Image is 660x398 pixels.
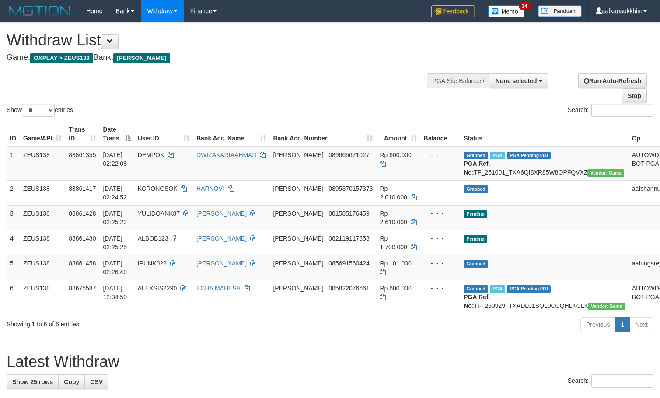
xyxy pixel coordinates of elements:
[7,205,20,230] td: 3
[490,73,548,88] button: None selected
[464,152,488,159] span: Grabbed
[7,31,431,49] h1: Withdraw List
[490,152,505,159] span: Marked by aafkaynarin
[273,260,323,267] span: [PERSON_NAME]
[7,230,20,255] td: 4
[460,280,629,314] td: TF_250929_TXADL01SQL0CCQHLKCLK
[460,147,629,181] td: TF_251001_TXA6QI8XR85W8OPFQVXZ
[193,122,269,147] th: Bank Acc. Name: activate to sort column ascending
[568,104,653,117] label: Search:
[69,260,96,267] span: 88861458
[424,234,457,243] div: - - -
[538,5,582,17] img: panduan.png
[69,285,96,292] span: 88675587
[587,169,624,177] span: Vendor URL: https://trx31.1velocity.biz
[7,316,269,328] div: Showing 1 to 6 of 6 entries
[138,260,167,267] span: IPUNK022
[269,122,376,147] th: Bank Acc. Number: activate to sort column ascending
[30,53,93,63] span: OXPLAY > ZEUS138
[376,122,420,147] th: Amount: activate to sort column ascending
[7,104,73,117] label: Show entries
[427,73,490,88] div: PGA Site Balance /
[196,235,247,242] a: [PERSON_NAME]
[7,53,431,62] h4: Game: Bank:
[69,151,96,158] span: 88861355
[424,184,457,193] div: - - -
[103,235,127,251] span: [DATE] 02:25:25
[380,260,411,267] span: Rp 101.000
[488,5,525,17] img: Button%20Memo.svg
[464,235,487,243] span: Pending
[424,284,457,293] div: - - -
[138,151,164,158] span: DEMPOK
[7,280,20,314] td: 6
[629,317,653,332] a: Next
[134,122,193,147] th: User ID: activate to sort column ascending
[69,210,96,217] span: 88861428
[103,285,127,300] span: [DATE] 12:34:50
[138,185,178,192] span: KCRONGSOK
[138,210,180,217] span: YULIDOANK87
[69,185,96,192] span: 88861417
[20,280,65,314] td: ZEUS138
[7,353,653,370] h1: Latest Withdraw
[464,185,488,193] span: Grabbed
[431,5,475,17] img: Feedback.jpg
[196,285,240,292] a: ECHA MAHESA
[380,151,411,158] span: Rp 600.000
[103,260,127,276] span: [DATE] 02:26:49
[464,210,487,218] span: Pending
[90,378,103,385] span: CSV
[424,209,457,218] div: - - -
[138,235,168,242] span: ALBOB123
[424,150,457,159] div: - - -
[7,122,20,147] th: ID
[20,205,65,230] td: ZEUS138
[507,152,551,159] span: PGA Pending
[196,210,247,217] a: [PERSON_NAME]
[20,147,65,181] td: ZEUS138
[464,285,488,293] span: Grabbed
[7,4,73,17] img: MOTION_logo.png
[380,285,411,292] span: Rp 600.000
[196,151,257,158] a: DWIZAKARIAAHMAD
[588,303,625,310] span: Vendor URL: https://trx31.1velocity.biz
[99,122,134,147] th: Date Trans.: activate to sort column descending
[7,147,20,181] td: 1
[58,374,85,389] a: Copy
[65,122,99,147] th: Trans ID: activate to sort column ascending
[615,317,630,332] a: 1
[20,180,65,205] td: ZEUS138
[464,260,488,268] span: Grabbed
[380,210,407,226] span: Rp 2.610.000
[580,317,615,332] a: Previous
[273,151,323,158] span: [PERSON_NAME]
[328,185,373,192] span: Copy 0895370157373 to clipboard
[591,374,653,388] input: Search:
[568,374,653,388] label: Search:
[7,255,20,280] td: 5
[420,122,461,147] th: Balance
[328,285,369,292] span: Copy 085822076561 to clipboard
[328,260,369,267] span: Copy 085691560424 to clipboard
[464,293,490,309] b: PGA Ref. No:
[424,259,457,268] div: - - -
[273,235,323,242] span: [PERSON_NAME]
[12,378,53,385] span: Show 25 rows
[69,235,96,242] span: 88861430
[460,122,629,147] th: Status
[22,104,55,117] select: Showentries
[328,235,369,242] span: Copy 082119117858 to clipboard
[196,260,247,267] a: [PERSON_NAME]
[273,185,323,192] span: [PERSON_NAME]
[380,185,407,201] span: Rp 2.010.000
[7,180,20,205] td: 2
[519,2,531,10] span: 34
[578,73,647,88] a: Run Auto-Refresh
[103,210,127,226] span: [DATE] 02:25:23
[273,210,323,217] span: [PERSON_NAME]
[84,374,108,389] a: CSV
[496,77,537,84] span: None selected
[196,185,224,192] a: HARNOVI
[20,230,65,255] td: ZEUS138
